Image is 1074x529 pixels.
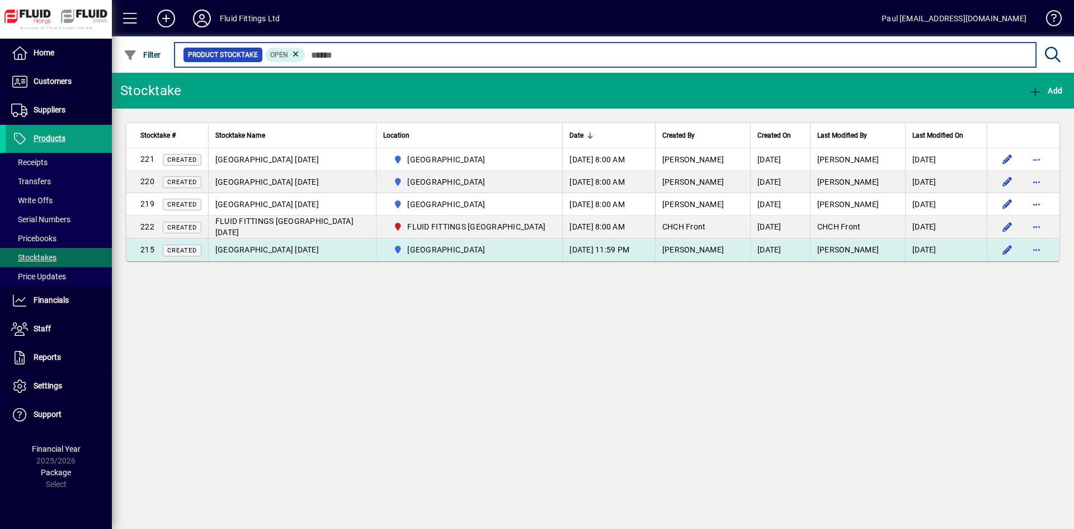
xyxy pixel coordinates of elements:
span: [GEOGRAPHIC_DATA] [407,154,485,165]
td: [DATE] [905,171,987,193]
button: More options [1028,151,1045,168]
span: [PERSON_NAME] [662,155,724,164]
a: Suppliers [6,96,112,124]
span: [GEOGRAPHIC_DATA] [407,199,485,210]
a: Customers [6,68,112,96]
div: Date [569,129,648,142]
span: AUCKLAND [389,153,550,166]
span: Created [167,247,197,254]
span: Created [167,156,197,163]
span: Location [383,129,409,142]
button: Edit [998,173,1016,191]
mat-chip: Open Status: Open [266,48,305,62]
span: Pricebooks [11,234,56,243]
span: Date [569,129,583,142]
span: Price Updates [11,272,66,281]
span: Support [34,410,62,419]
span: Transfers [11,177,51,186]
span: Product Stocktake [188,49,258,60]
button: Add [1026,81,1065,101]
td: [DATE] [750,171,810,193]
span: Write Offs [11,196,53,205]
span: [GEOGRAPHIC_DATA] [DATE] [215,177,319,186]
span: Created By [662,129,695,142]
td: [DATE] [905,148,987,171]
td: [DATE] [750,193,810,216]
span: Last Modified On [912,129,963,142]
a: Financials [6,287,112,315]
span: Financial Year [32,444,81,453]
div: Stocktake Name [215,129,369,142]
span: Reports [34,353,61,362]
span: Stocktake # [140,129,176,142]
a: Serial Numbers [6,210,112,229]
span: [GEOGRAPHIC_DATA] [DATE] [215,200,319,209]
span: [GEOGRAPHIC_DATA] [DATE] [215,245,319,254]
span: Financials [34,296,69,305]
span: 221 [140,155,154,163]
a: Reports [6,344,112,372]
td: [DATE] [905,238,987,261]
td: [DATE] 8:00 AM [562,193,655,216]
span: AUCKLAND [389,198,550,211]
td: [DATE] 8:00 AM [562,171,655,193]
span: Stocktake Name [215,129,265,142]
td: [DATE] [905,216,987,238]
button: More options [1028,173,1045,191]
button: Edit [998,241,1016,259]
span: [PERSON_NAME] [662,245,724,254]
span: 215 [140,245,154,254]
button: More options [1028,218,1045,236]
a: Write Offs [6,191,112,210]
button: More options [1028,195,1045,213]
td: [DATE] [750,148,810,171]
span: [GEOGRAPHIC_DATA] [DATE] [215,155,319,164]
span: Receipts [11,158,48,167]
a: Home [6,39,112,67]
a: Price Updates [6,267,112,286]
td: CHCH Front [810,216,905,238]
td: [PERSON_NAME] [810,171,905,193]
span: Serial Numbers [11,215,70,224]
span: Settings [34,381,62,390]
div: Stocktake # [140,129,201,142]
td: [DATE] [750,216,810,238]
span: Created [167,224,197,231]
span: FLUID FITTINGS CHRISTCHURCH [389,220,550,233]
a: Knowledge Base [1038,2,1060,39]
a: Transfers [6,172,112,191]
span: 219 [140,199,154,208]
td: [PERSON_NAME] [810,148,905,171]
span: Products [34,134,65,143]
span: Created On [757,129,791,142]
div: Paul [EMAIL_ADDRESS][DOMAIN_NAME] [882,10,1026,27]
button: Edit [998,195,1016,213]
span: Created [167,179,197,186]
a: Pricebooks [6,229,112,248]
a: Receipts [6,153,112,172]
span: 220 [140,177,154,186]
td: [PERSON_NAME] [810,238,905,261]
a: Stocktakes [6,248,112,267]
div: Stocktake [120,82,181,100]
div: Location [383,129,556,142]
span: FLUID FITTINGS [GEOGRAPHIC_DATA] [407,221,545,232]
span: Open [270,51,288,59]
span: 222 [140,222,154,231]
button: More options [1028,241,1045,259]
a: Support [6,401,112,429]
a: Staff [6,315,112,343]
td: [DATE] [750,238,810,261]
button: Edit [998,218,1016,236]
span: Suppliers [34,105,65,114]
span: AUCKLAND [389,243,550,256]
td: [DATE] 11:59 PM [562,238,655,261]
span: Filter [124,50,161,59]
td: [DATE] 8:00 AM [562,148,655,171]
span: [PERSON_NAME] [662,177,724,186]
span: Add [1029,86,1062,95]
div: Fluid Fittings Ltd [220,10,280,27]
span: Staff [34,324,51,333]
td: [PERSON_NAME] [810,193,905,216]
span: [GEOGRAPHIC_DATA] [407,244,485,255]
